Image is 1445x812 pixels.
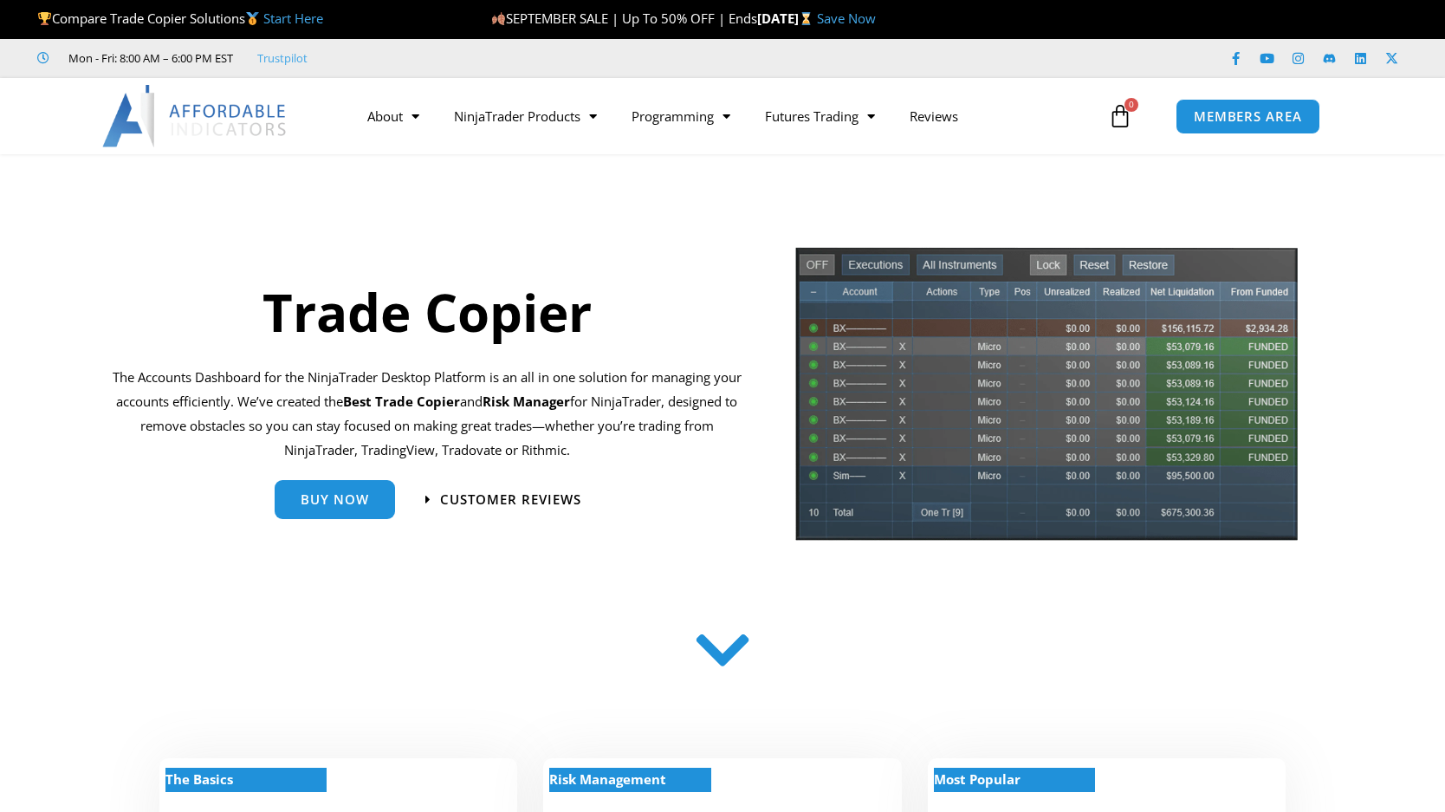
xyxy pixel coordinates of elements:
p: The Accounts Dashboard for the NinjaTrader Desktop Platform is an all in one solution for managin... [112,366,742,462]
strong: Most Popular [934,770,1021,788]
a: MEMBERS AREA [1176,99,1320,134]
span: Buy Now [301,493,369,506]
img: ⌛ [800,12,813,25]
a: Futures Trading [748,96,892,136]
h1: Trade Copier [112,276,742,348]
a: Start Here [263,10,323,27]
nav: Menu [350,96,1104,136]
strong: The Basics [165,770,233,788]
a: Save Now [817,10,876,27]
strong: Risk Management [549,770,666,788]
img: LogoAI | Affordable Indicators – NinjaTrader [102,85,288,147]
span: MEMBERS AREA [1194,110,1302,123]
img: 🥇 [246,12,259,25]
a: Reviews [892,96,975,136]
a: Trustpilot [257,48,308,68]
a: About [350,96,437,136]
strong: Risk Manager [483,393,570,410]
span: 0 [1124,98,1138,112]
img: tradecopier | Affordable Indicators – NinjaTrader [794,245,1299,555]
a: Buy Now [275,480,395,519]
a: Customer Reviews [425,493,581,506]
span: Compare Trade Copier Solutions [37,10,323,27]
a: NinjaTrader Products [437,96,614,136]
img: 🏆 [38,12,51,25]
a: Programming [614,96,748,136]
b: Best Trade Copier [343,393,460,410]
span: Mon - Fri: 8:00 AM – 6:00 PM EST [64,48,233,68]
a: 0 [1082,91,1158,141]
img: 🍂 [492,12,505,25]
span: Customer Reviews [440,493,581,506]
strong: [DATE] [757,10,817,27]
span: SEPTEMBER SALE | Up To 50% OFF | Ends [491,10,757,27]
